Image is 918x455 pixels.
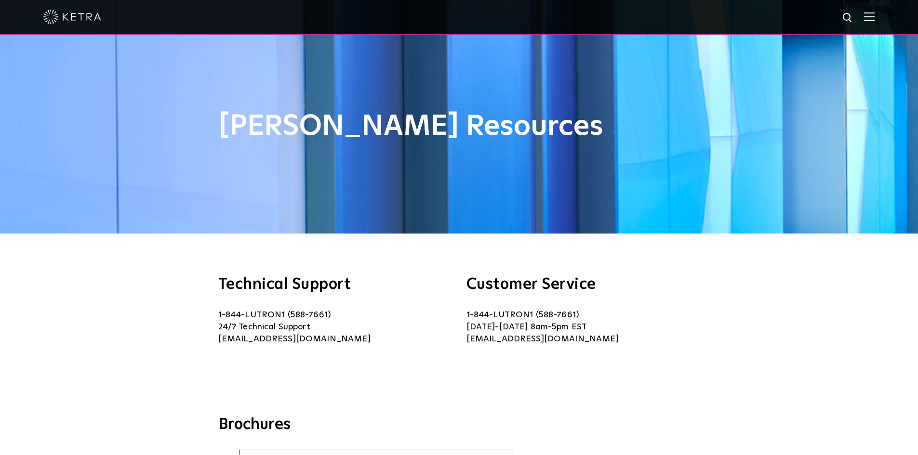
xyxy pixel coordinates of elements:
[466,277,700,292] h3: Customer Service
[218,111,700,143] h1: [PERSON_NAME] Resources
[218,309,452,345] p: 1-844-LUTRON1 (588-7661) 24/7 Technical Support
[218,415,700,435] h3: Brochures
[43,10,101,24] img: ketra-logo-2019-white
[466,309,700,345] p: 1-844-LUTRON1 (588-7661) [DATE]-[DATE] 8am-5pm EST [EMAIL_ADDRESS][DOMAIN_NAME]
[864,12,875,21] img: Hamburger%20Nav.svg
[218,277,452,292] h3: Technical Support
[842,12,854,24] img: search icon
[218,335,371,343] a: [EMAIL_ADDRESS][DOMAIN_NAME]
